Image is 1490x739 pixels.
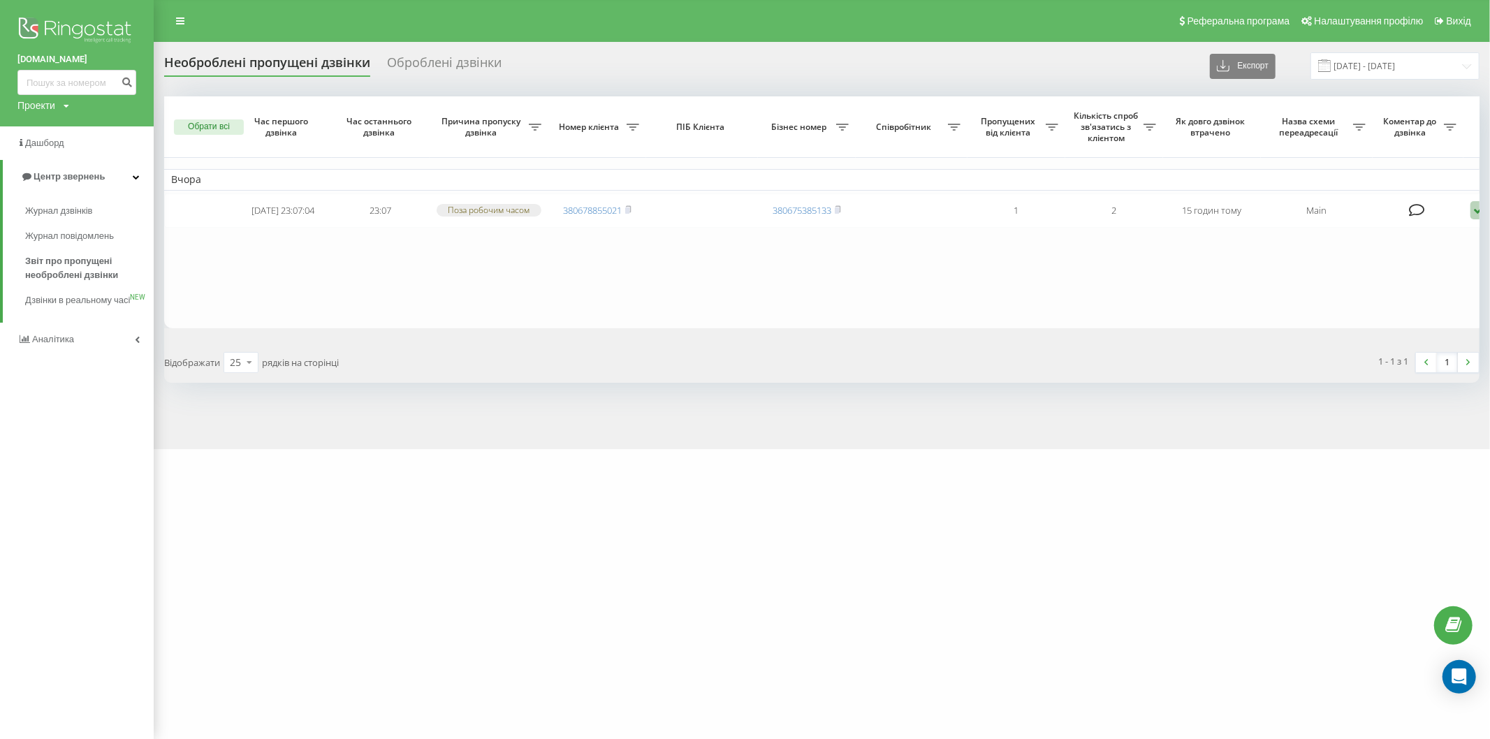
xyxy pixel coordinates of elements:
[1447,15,1471,27] span: Вихід
[332,193,430,228] td: 23:07
[164,55,370,77] div: Необроблені пропущені дзвінки
[1379,354,1409,368] div: 1 - 1 з 1
[245,116,321,138] span: Час першого дзвінка
[25,249,154,288] a: Звіт про пропущені необроблені дзвінки
[34,171,105,182] span: Центр звернень
[25,198,154,224] a: Журнал дзвінків
[765,122,836,133] span: Бізнес номер
[262,356,339,369] span: рядків на сторінці
[25,224,154,249] a: Журнал повідомлень
[25,229,114,243] span: Журнал повідомлень
[1261,193,1373,228] td: Main
[387,55,502,77] div: Оброблені дзвінки
[1437,353,1458,372] a: 1
[437,116,529,138] span: Причина пропуску дзвінка
[25,254,147,282] span: Звіт про пропущені необроблені дзвінки
[1163,193,1261,228] td: 15 годин тому
[17,14,136,49] img: Ringostat logo
[1268,116,1353,138] span: Назва схеми переадресації
[3,160,154,193] a: Центр звернень
[32,334,74,344] span: Аналiтика
[230,356,241,369] div: 25
[1442,660,1476,694] div: Open Intercom Messenger
[773,204,831,217] a: 380675385133
[25,138,64,148] span: Дашборд
[17,52,136,66] a: [DOMAIN_NAME]
[1188,15,1290,27] span: Реферальна програма
[1065,193,1163,228] td: 2
[234,193,332,228] td: [DATE] 23:07:04
[25,293,130,307] span: Дзвінки в реальному часі
[437,204,541,216] div: Поза робочим часом
[17,70,136,95] input: Пошук за номером
[555,122,627,133] span: Номер клієнта
[1072,110,1144,143] span: Кількість спроб зв'язатись з клієнтом
[863,122,948,133] span: Співробітник
[25,204,92,218] span: Журнал дзвінків
[174,119,244,135] button: Обрати всі
[563,204,622,217] a: 380678855021
[1314,15,1423,27] span: Налаштування профілю
[1380,116,1444,138] span: Коментар до дзвінка
[974,116,1046,138] span: Пропущених від клієнта
[1174,116,1250,138] span: Як довго дзвінок втрачено
[1210,54,1276,79] button: Експорт
[164,356,220,369] span: Відображати
[658,122,746,133] span: ПІБ Клієнта
[25,288,154,313] a: Дзвінки в реальному часіNEW
[17,98,55,112] div: Проекти
[343,116,418,138] span: Час останнього дзвінка
[967,193,1065,228] td: 1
